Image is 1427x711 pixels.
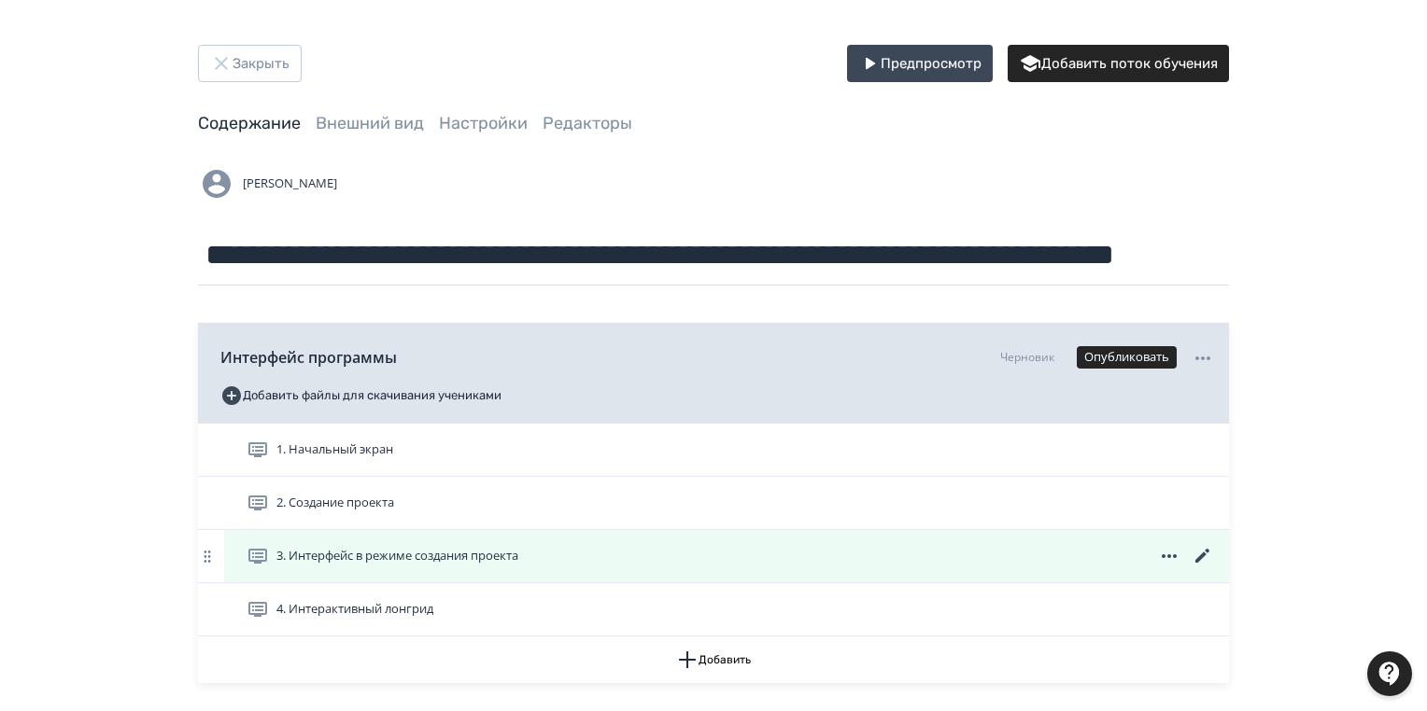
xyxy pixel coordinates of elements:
a: Настройки [439,113,528,133]
a: Внешний вид [316,113,424,133]
div: Черновик [1000,349,1054,366]
div: 2. Создание проекта [198,477,1229,530]
span: 1. Начальный экран [276,440,393,459]
div: 4. Интерактивный лонгрид [198,583,1229,636]
span: 3. Интерфейс в режиме создания проекта [276,547,518,565]
button: Добавить [198,636,1229,683]
button: Добавить файлы для скачивания учениками [220,381,502,411]
span: Интерфейс программы [220,346,397,369]
button: Предпросмотр [847,45,993,82]
button: Добавить поток обучения [1008,45,1229,82]
div: 3. Интерфейс в режиме создания проекта [198,530,1229,583]
span: 2. Создание проекта [276,494,394,512]
a: Содержание [198,113,301,133]
span: [PERSON_NAME] [243,174,337,193]
button: Закрыть [198,45,302,82]
div: 1. Начальный экран [198,424,1229,477]
button: Опубликовать [1077,346,1177,369]
span: 4. Интерактивный лонгрид [276,600,433,619]
a: Редакторы [543,113,632,133]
